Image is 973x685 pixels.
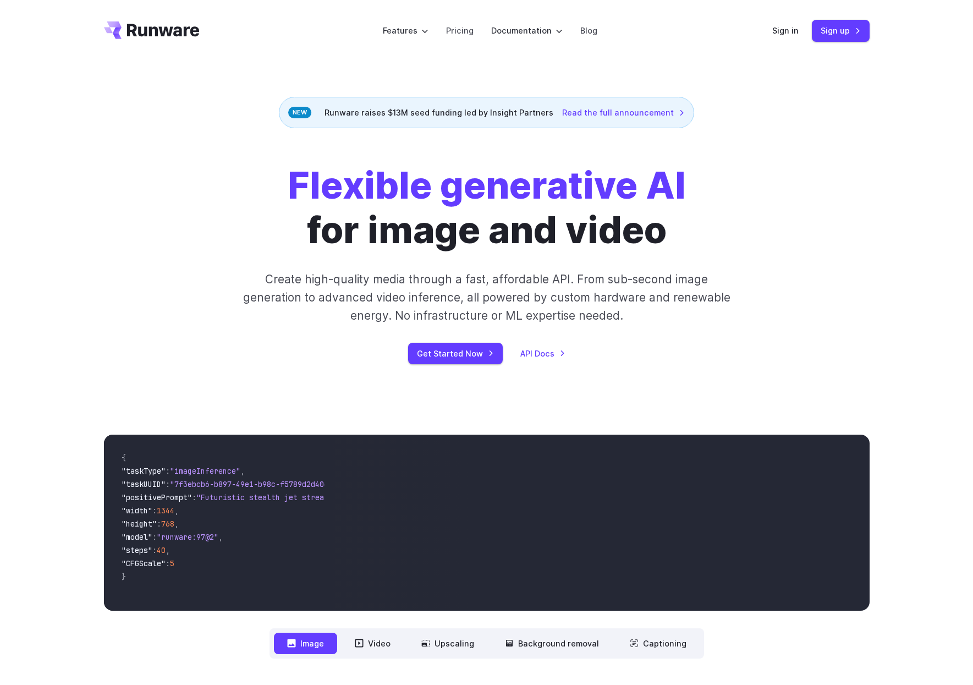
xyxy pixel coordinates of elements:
span: , [218,532,223,542]
div: Runware raises $13M seed funding led by Insight Partners [279,97,694,128]
span: "Futuristic stealth jet streaking through a neon-lit cityscape with glowing purple exhaust" [196,492,597,502]
a: Sign in [772,24,799,37]
h1: for image and video [288,163,686,253]
span: "runware:97@2" [157,532,218,542]
span: 1344 [157,506,174,516]
span: 5 [170,558,174,568]
button: Captioning [617,633,700,654]
span: "imageInference" [170,466,240,476]
span: : [192,492,196,502]
span: : [152,545,157,555]
a: Blog [580,24,597,37]
span: "model" [122,532,152,542]
span: 768 [161,519,174,529]
span: 40 [157,545,166,555]
strong: Flexible generative AI [288,163,686,207]
span: "positivePrompt" [122,492,192,502]
a: Go to / [104,21,200,39]
label: Documentation [491,24,563,37]
span: "steps" [122,545,152,555]
span: : [166,479,170,489]
span: : [157,519,161,529]
span: "taskUUID" [122,479,166,489]
span: : [152,532,157,542]
button: Image [274,633,337,654]
span: "taskType" [122,466,166,476]
span: "7f3ebcb6-b897-49e1-b98c-f5789d2d40d7" [170,479,337,489]
a: Read the full announcement [562,106,685,119]
button: Upscaling [408,633,487,654]
a: Pricing [446,24,474,37]
a: Sign up [812,20,870,41]
span: "CFGScale" [122,558,166,568]
span: : [166,466,170,476]
span: : [152,506,157,516]
button: Video [342,633,404,654]
span: , [174,519,179,529]
span: : [166,558,170,568]
button: Background removal [492,633,612,654]
p: Create high-quality media through a fast, affordable API. From sub-second image generation to adv... [241,270,732,325]
span: { [122,453,126,463]
span: , [166,545,170,555]
span: } [122,572,126,582]
span: "width" [122,506,152,516]
span: , [174,506,179,516]
a: Get Started Now [408,343,503,364]
span: "height" [122,519,157,529]
a: API Docs [520,347,565,360]
label: Features [383,24,428,37]
span: , [240,466,245,476]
